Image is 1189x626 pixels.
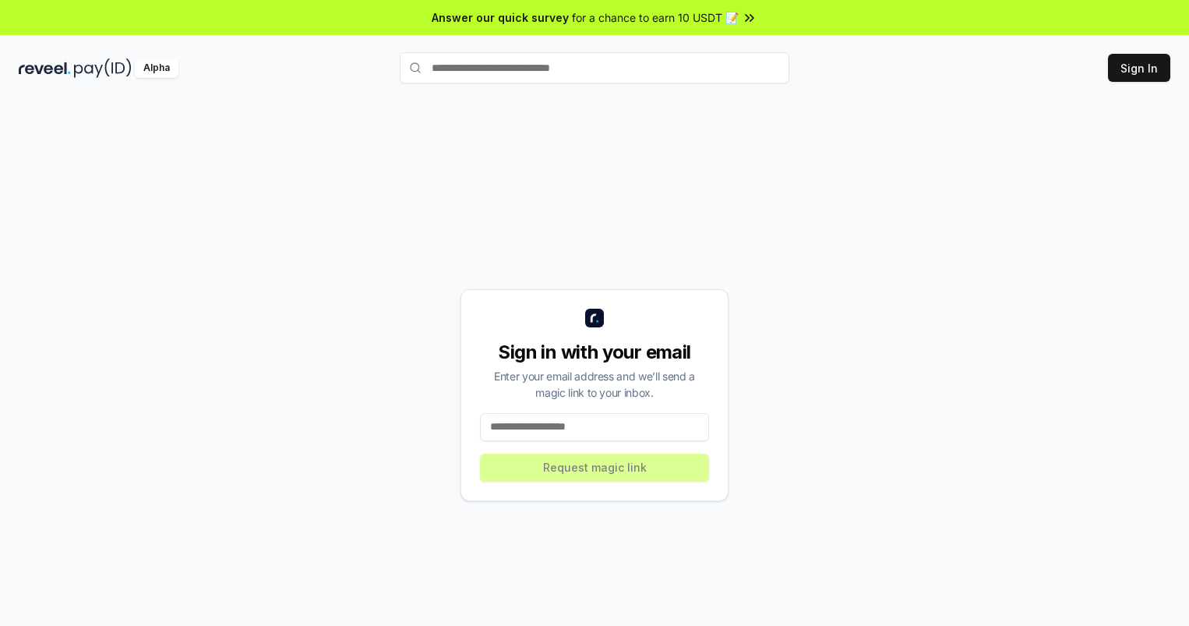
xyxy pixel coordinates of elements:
div: Alpha [135,58,178,78]
img: pay_id [74,58,132,78]
div: Enter your email address and we’ll send a magic link to your inbox. [480,368,709,401]
button: Sign In [1108,54,1170,82]
img: logo_small [585,309,604,327]
span: for a chance to earn 10 USDT 📝 [572,9,739,26]
img: reveel_dark [19,58,71,78]
span: Answer our quick survey [432,9,569,26]
div: Sign in with your email [480,340,709,365]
